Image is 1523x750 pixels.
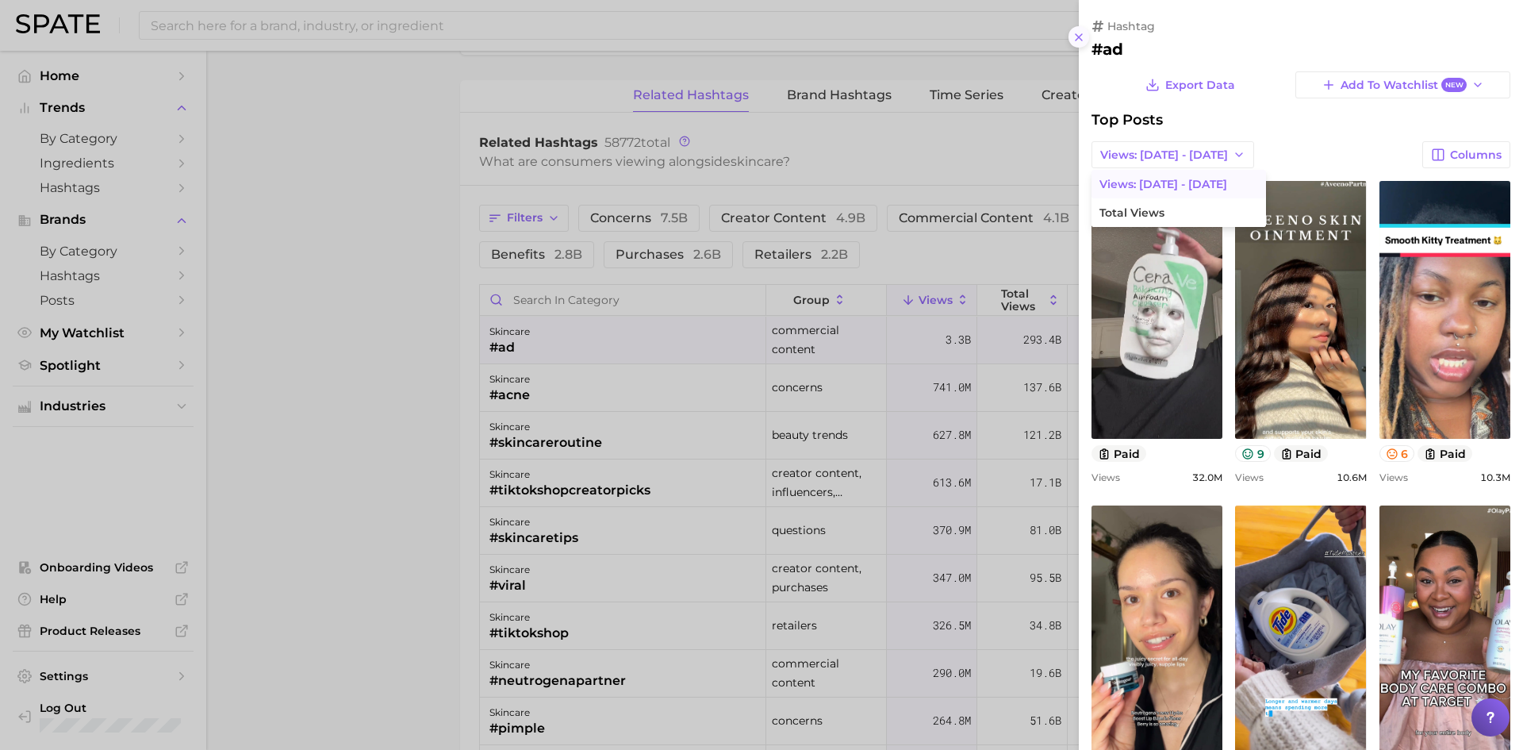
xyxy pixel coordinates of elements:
[1480,471,1510,483] span: 10.3m
[1192,471,1222,483] span: 32.0m
[1235,445,1271,462] button: 9
[1274,445,1329,462] button: paid
[1091,111,1163,129] span: Top Posts
[1091,141,1254,168] button: Views: [DATE] - [DATE]
[1337,471,1367,483] span: 10.6m
[1091,170,1266,227] ul: Views: [DATE] - [DATE]
[1295,71,1510,98] button: Add to WatchlistNew
[1091,40,1510,59] h2: #ad
[1099,206,1164,220] span: Total Views
[1091,445,1146,462] button: paid
[1165,79,1235,92] span: Export Data
[1100,148,1228,162] span: Views: [DATE] - [DATE]
[1379,445,1415,462] button: 6
[1099,178,1227,191] span: Views: [DATE] - [DATE]
[1091,471,1120,483] span: Views
[1422,141,1510,168] button: Columns
[1450,148,1502,162] span: Columns
[1379,471,1408,483] span: Views
[1141,71,1238,98] button: Export Data
[1418,445,1472,462] button: paid
[1341,78,1467,93] span: Add to Watchlist
[1441,78,1467,93] span: New
[1235,471,1264,483] span: Views
[1107,19,1155,33] span: hashtag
